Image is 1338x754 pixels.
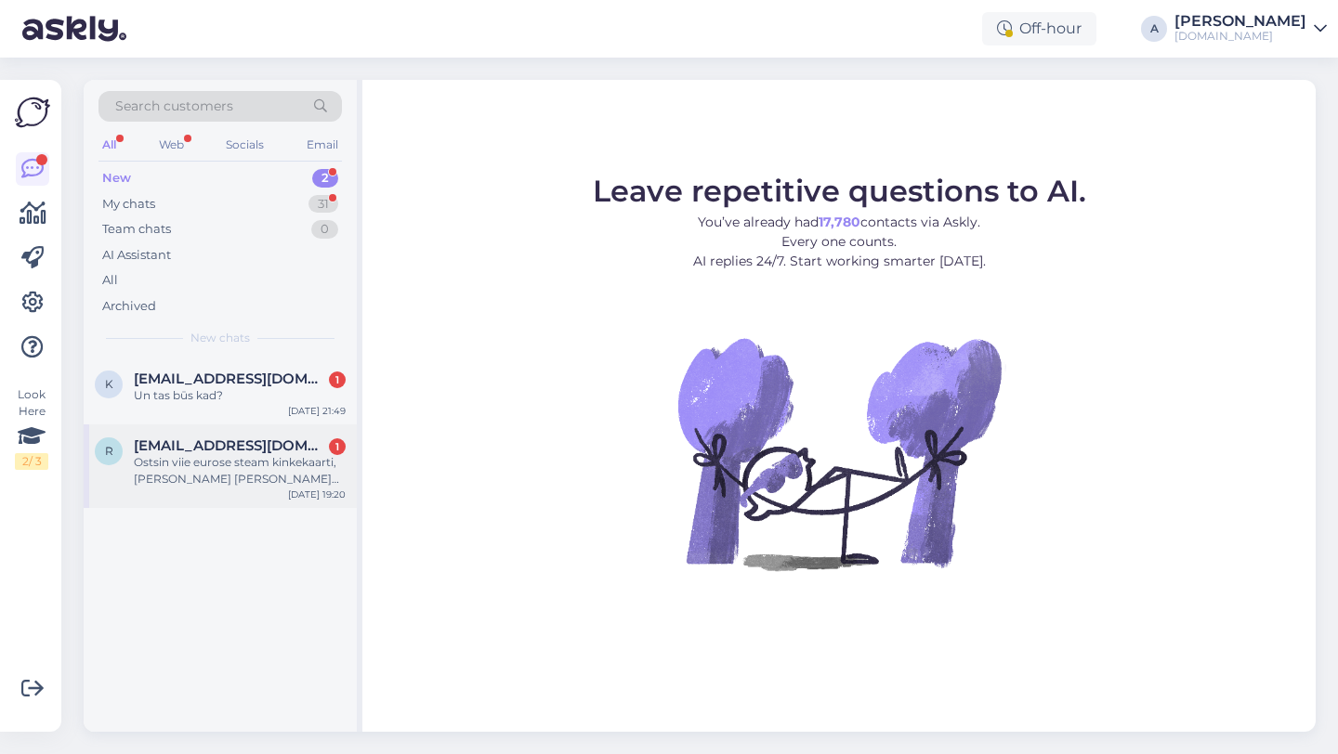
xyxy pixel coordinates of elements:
[134,437,327,454] span: ruusvali@gmail.com
[102,169,131,188] div: New
[105,444,113,458] span: r
[329,438,346,455] div: 1
[190,330,250,346] span: New chats
[303,133,342,157] div: Email
[102,246,171,265] div: AI Assistant
[819,214,860,230] b: 17,780
[15,453,48,470] div: 2 / 3
[593,213,1086,271] p: You’ve already had contacts via Askly. Every one counts. AI replies 24/7. Start working smarter [...
[329,371,346,388] div: 1
[1174,29,1306,44] div: [DOMAIN_NAME]
[134,454,346,487] div: Ostsin viie eurose steam kinkekaarti, [PERSON_NAME] [PERSON_NAME] oodanud mitu tundi aga olek on ...
[102,297,156,316] div: Archived
[1141,16,1167,42] div: A
[105,377,113,391] span: k
[312,169,338,188] div: 2
[982,12,1096,45] div: Off-hour
[115,97,233,116] span: Search customers
[222,133,268,157] div: Socials
[102,195,155,214] div: My chats
[1174,14,1327,44] a: [PERSON_NAME][DOMAIN_NAME]
[134,370,327,387] span: klavs.skujins@gmail.com
[308,195,338,214] div: 31
[98,133,120,157] div: All
[672,286,1006,620] img: No Chat active
[311,220,338,239] div: 0
[15,386,48,470] div: Look Here
[15,95,50,130] img: Askly Logo
[102,220,171,239] div: Team chats
[1174,14,1306,29] div: [PERSON_NAME]
[155,133,188,157] div: Web
[102,271,118,290] div: All
[288,404,346,418] div: [DATE] 21:49
[288,487,346,501] div: [DATE] 19:20
[593,173,1086,209] span: Leave repetitive questions to AI.
[134,387,346,404] div: Un tas būs kad?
